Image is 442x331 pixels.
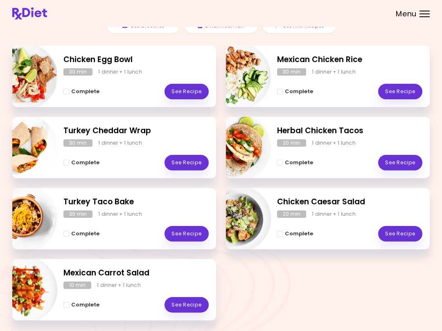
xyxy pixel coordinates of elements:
[63,139,92,147] div: 30 min
[312,139,356,147] div: 1 dinner + 1 lunch
[277,87,313,96] button: Complete - Mexican Chicken Rice
[378,84,422,99] a: See Recipe - Mexican Chicken Rice
[63,210,92,218] div: 30 min
[165,155,209,170] a: See Recipe - Turkey Cheddar Wrap
[277,210,306,218] div: 20 min
[98,139,142,147] div: 1 dinner + 1 lunch
[63,68,92,76] div: 30 min
[63,87,99,96] button: Complete - Chicken Egg Bowl
[285,159,313,166] span: Complete
[12,7,47,20] img: RxDiet
[63,54,209,66] h2: Chicken Egg Bowl
[277,229,313,239] button: Complete - Chicken Caesar Salad
[71,230,99,237] span: Complete
[277,125,422,137] h2: Herbal Chicken Tacos
[203,42,271,110] img: Info - Mexican Chicken Rice
[203,185,271,253] img: Info - Chicken Caesar Salad
[378,155,422,170] a: See Recipe - Herbal Chicken Tacos
[203,114,271,181] img: Info - Herbal Chicken Tacos
[71,302,99,308] span: Complete
[98,210,142,218] div: 1 dinner + 1 lunch
[285,230,313,237] span: Complete
[378,226,422,242] a: See Recipe - Chicken Caesar Salad
[312,68,356,76] div: 1 dinner + 1 lunch
[285,88,313,95] span: Complete
[277,158,313,168] button: Complete - Herbal Chicken Tacos
[277,139,306,147] div: 20 min
[71,159,99,166] span: Complete
[165,297,209,313] a: See Recipe - Mexican Carrot Salad
[312,210,356,218] div: 1 dinner + 1 lunch
[165,84,209,99] a: See Recipe - Chicken Egg Bowl
[277,68,306,76] div: 30 min
[165,226,209,242] a: See Recipe - Turkey Taco Bake
[63,229,99,239] button: Complete - Turkey Taco Bake
[63,158,99,168] button: Complete - Turkey Cheddar Wrap
[98,68,142,76] div: 1 dinner + 1 lunch
[63,267,209,279] h2: Mexican Carrot Salad
[63,125,209,137] h2: Turkey Cheddar Wrap
[396,10,417,18] span: Menu
[97,282,141,289] div: 1 dinner + 1 lunch
[277,196,422,208] h2: Chicken Caesar Salad
[71,88,99,95] span: Complete
[63,300,99,310] button: Complete - Mexican Carrot Salad
[63,196,209,208] h2: Turkey Taco Bake
[277,54,422,66] h2: Mexican Chicken Rice
[63,282,91,289] div: 10 min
